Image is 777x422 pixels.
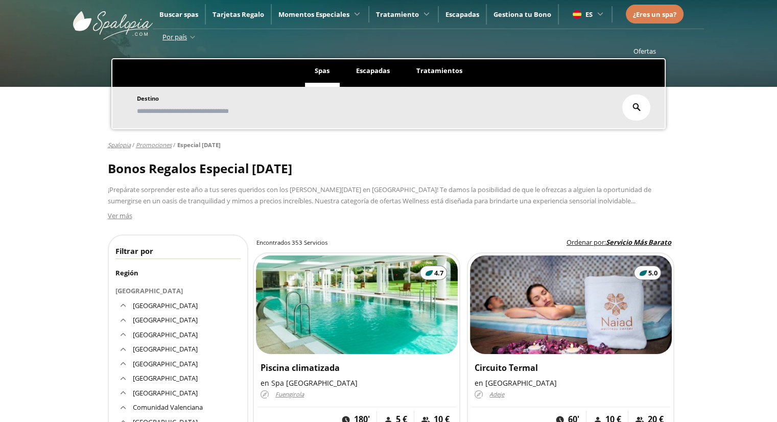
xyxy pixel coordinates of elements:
[159,10,198,19] a: Buscar spas
[133,388,198,397] a: [GEOGRAPHIC_DATA]
[434,268,443,278] span: 4.7
[632,196,635,205] span: ..
[108,211,132,220] span: Ver más
[137,95,159,102] span: Destino
[416,66,462,75] span: Tratamientos
[493,10,551,19] a: Gestiona tu Bono
[108,161,670,176] div: Bonos Regalos Especial [DATE]
[256,239,327,247] h2: Encontrados 353 Servicios
[445,10,479,19] a: Escapadas
[567,238,604,247] span: Ordenar por
[633,10,676,19] span: ¿Eres un spa?
[115,246,153,256] span: Filtrar por
[173,141,175,149] span: /
[108,185,651,205] span: ¡Prepárate sorprender este año a tus seres queridos con los [PERSON_NAME][DATE] en [GEOGRAPHIC_DA...
[133,315,198,324] a: [GEOGRAPHIC_DATA]
[133,403,203,412] a: Comunidad Valenciana
[275,389,304,401] span: Fuengirola
[133,301,198,310] a: [GEOGRAPHIC_DATA]
[489,389,504,401] span: Adeje
[133,330,198,339] a: [GEOGRAPHIC_DATA]
[132,141,134,149] span: /
[162,32,187,41] span: Por país
[133,373,198,383] a: [GEOGRAPHIC_DATA]
[475,362,667,374] h3: Circuito Termal
[133,344,198,354] a: [GEOGRAPHIC_DATA]
[356,66,390,75] span: Escapadas
[633,9,676,20] a: ¿Eres un spa?
[475,378,667,389] p: en [GEOGRAPHIC_DATA]
[133,359,198,368] a: [GEOGRAPHIC_DATA]
[108,141,131,149] a: Spalopia
[648,268,657,278] span: 5.0
[136,141,172,149] a: promociones
[177,141,221,149] a: especial [DATE]
[73,1,153,40] img: ImgLogoSpalopia.BvClDcEz.svg
[261,378,453,389] p: en Spa [GEOGRAPHIC_DATA]
[115,268,138,277] span: Región
[115,285,241,296] p: [GEOGRAPHIC_DATA]
[213,10,264,19] a: Tarjetas Regalo
[315,66,329,75] span: Spas
[261,362,453,374] h3: Piscina climatizada
[606,238,671,247] span: Servicio Más Barato
[633,46,656,56] a: Ofertas
[567,238,671,248] label: :
[108,210,132,221] button: Ver más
